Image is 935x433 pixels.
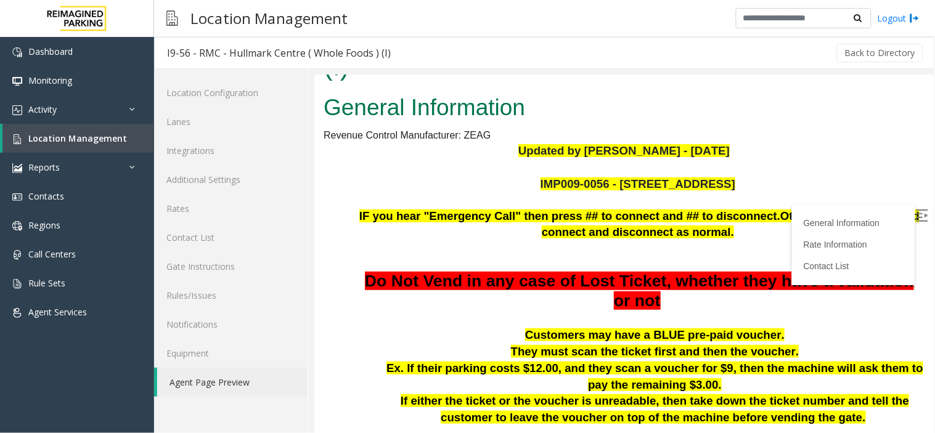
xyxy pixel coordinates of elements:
a: Equipment [154,339,308,368]
span: Updated by [PERSON_NAME] - [DATE] [204,69,415,82]
a: Contact List [154,223,308,252]
img: 'icon' [12,163,22,173]
a: Logout [878,12,920,25]
img: logout [910,12,920,25]
a: Additional Settings [154,165,308,194]
button: Back to Directory [837,44,923,62]
a: Rate Information [489,164,553,174]
span: Contacts [28,190,64,202]
span: Revenue Control Manufacturer: ZEAG [9,55,176,65]
span: They must scan the ticket first and then the voucher. [197,270,485,283]
span: Activity [28,103,57,115]
span: Ex. If their parking costs $12.00, and they scan a voucher for $9, then the machine will ask them... [72,286,609,316]
a: Integrations [154,136,308,165]
h3: Location Management [184,3,354,33]
a: Rates [154,194,308,223]
h2: General Information [9,17,610,49]
img: pageIcon [166,3,178,33]
a: Lanes [154,107,308,136]
a: Rules/Issues [154,281,308,310]
img: Open/Close Sidebar Menu [602,134,614,147]
span: Agent Services [28,306,87,318]
span: Monitoring [28,75,72,86]
img: 'icon' [12,221,22,231]
img: 'icon' [12,308,22,318]
span: Regions [28,219,60,231]
span: the call should connect and disconnect as normal. [227,134,605,163]
span: Dashboard [28,46,73,57]
a: Location Management [2,124,154,153]
a: General Information [489,143,566,153]
img: 'icon' [12,279,22,289]
a: Agent Page Preview [157,368,308,397]
img: 'icon' [12,250,22,260]
span: Otherwise, [466,134,525,147]
div: I9-56 - RMC - Hullmark Centre ( Whole Foods ) (I) [167,45,391,61]
img: 'icon' [12,76,22,86]
span: Reports [28,161,60,173]
span: Call Centers [28,248,76,260]
span: IMP009-0056 - [STREET_ADDRESS] [226,102,421,115]
span: IF you hear "Emergency Call" then press ## to connect and ## to disconnect. [45,134,466,147]
a: Location Configuration [154,78,308,107]
a: Notifications [154,310,308,339]
a: Gate Instructions [154,252,308,281]
span: Customers may have a BLUE pre-paid voucher. [211,253,470,266]
img: 'icon' [12,47,22,57]
span: Do Not Vend in any case of Lost Ticket, whether they have a validation or not [51,196,600,235]
span: Rule Sets [28,277,65,289]
a: Contact List [489,186,535,196]
span: Location Management [28,132,127,144]
img: 'icon' [12,105,22,115]
span: If either the ticket or the voucher is unreadable, then take down the ticket number and tell the ... [86,319,595,349]
img: 'icon' [12,134,22,144]
img: 'icon' [12,192,22,202]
